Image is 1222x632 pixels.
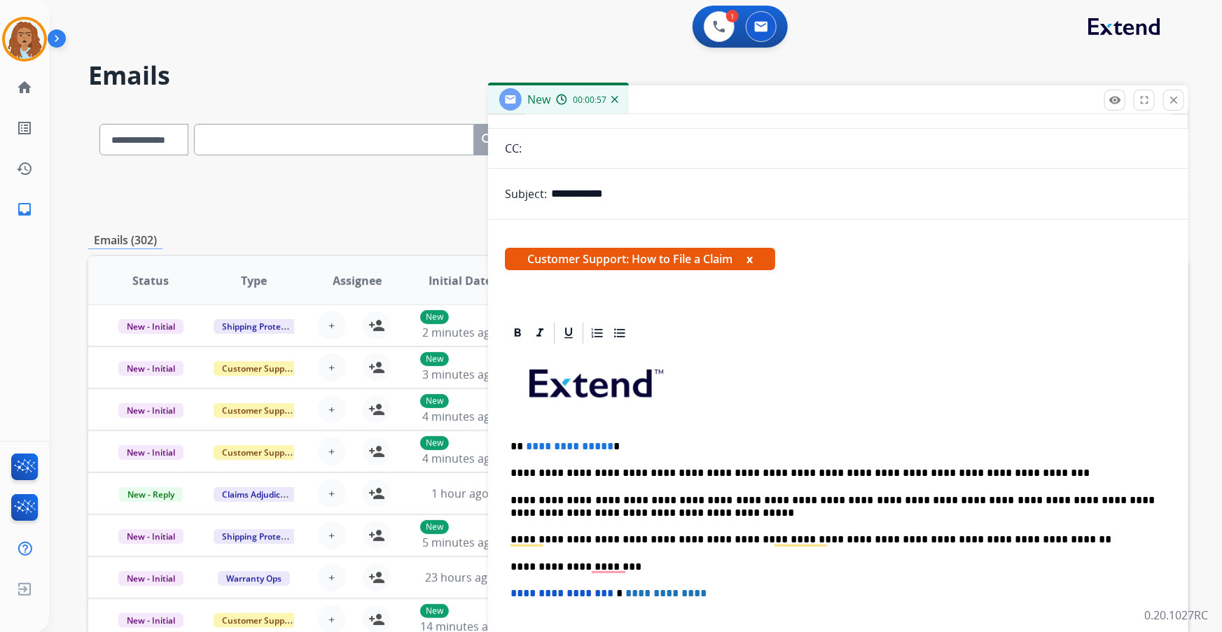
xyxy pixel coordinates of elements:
span: New - Reply [119,487,183,502]
mat-icon: remove_red_eye [1109,94,1121,106]
span: Customer Support [214,361,305,376]
mat-icon: fullscreen [1138,94,1151,106]
p: New [420,310,449,324]
span: New - Initial [118,403,183,418]
div: Underline [558,323,579,344]
mat-icon: person_add [368,569,385,586]
mat-icon: person_add [368,485,385,502]
mat-icon: person_add [368,317,385,334]
mat-icon: person_add [368,527,385,544]
mat-icon: person_add [368,359,385,376]
span: New - Initial [118,445,183,460]
span: Customer Support: How to File a Claim [505,248,775,270]
span: Claims Adjudication [214,487,310,502]
span: 00:00:57 [573,94,606,106]
mat-icon: person_add [368,611,385,628]
button: + [318,395,346,423]
span: + [328,485,335,502]
span: + [328,401,335,418]
span: + [328,359,335,376]
p: 0.20.1027RC [1144,607,1208,624]
span: Customer Support [214,613,305,628]
button: + [318,311,346,339]
button: x [747,251,753,267]
span: + [328,527,335,544]
span: Initial Date [429,272,492,289]
p: New [420,436,449,450]
span: 3 minutes ago [422,367,497,382]
div: Bullet List [609,323,630,344]
span: 4 minutes ago [422,409,497,424]
button: + [318,353,346,381]
button: + [318,437,346,465]
p: Subject: [505,185,547,202]
p: New [420,604,449,618]
span: Shipping Protection [214,319,310,334]
span: + [328,317,335,334]
div: Bold [507,323,528,344]
span: + [328,443,335,460]
button: + [318,563,346,591]
span: 1 hour ago [431,486,489,501]
mat-icon: home [16,79,33,96]
mat-icon: list_alt [16,120,33,136]
mat-icon: history [16,160,33,177]
mat-icon: search [480,132,497,148]
span: 2 minutes ago [422,325,497,340]
span: New [527,92,550,107]
p: Emails (302) [88,232,162,249]
mat-icon: person_add [368,401,385,418]
p: CC: [505,140,522,157]
span: New - Initial [118,571,183,586]
span: Status [132,272,169,289]
p: New [420,352,449,366]
div: Italic [529,323,550,344]
span: Assignee [333,272,382,289]
span: Shipping Protection [214,529,310,544]
img: avatar [5,20,44,59]
span: Type [241,272,267,289]
span: New - Initial [118,319,183,334]
span: Warranty Ops [218,571,290,586]
p: New [420,520,449,534]
span: + [328,569,335,586]
button: + [318,521,346,549]
span: Customer Support [214,403,305,418]
mat-icon: inbox [16,201,33,218]
span: 5 minutes ago [422,535,497,550]
div: Ordered List [587,323,608,344]
span: + [328,611,335,628]
div: 1 [726,10,739,22]
span: New - Initial [118,361,183,376]
span: Customer Support [214,445,305,460]
span: 4 minutes ago [422,451,497,466]
p: New [420,394,449,408]
span: 23 hours ago [425,570,494,585]
button: + [318,479,346,507]
mat-icon: close [1167,94,1180,106]
span: New - Initial [118,613,183,628]
h2: Emails [88,62,1188,90]
span: New - Initial [118,529,183,544]
mat-icon: person_add [368,443,385,460]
